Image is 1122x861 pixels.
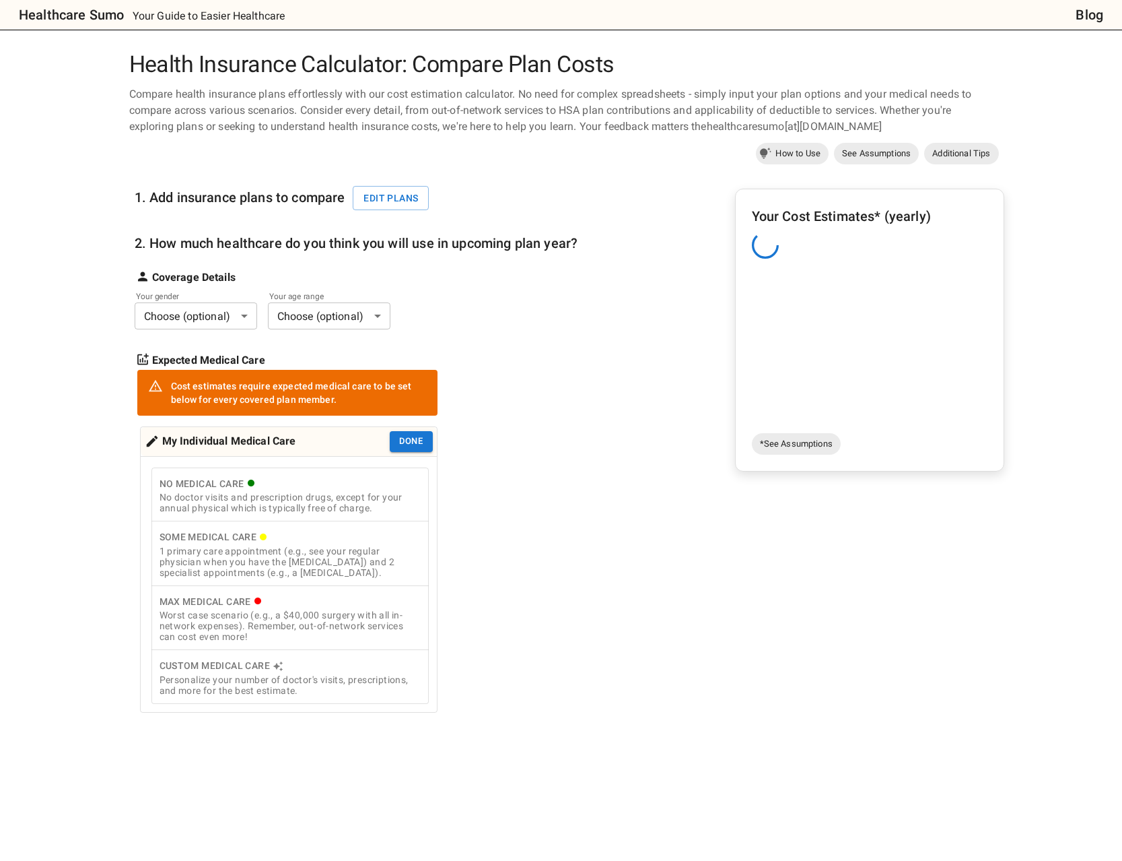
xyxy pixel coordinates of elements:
[160,492,421,513] div: No doctor visits and prescription drugs, except for your annual physical which is typically free ...
[160,658,421,674] div: Custom Medical Care
[133,8,285,24] p: Your Guide to Easier Healthcare
[390,431,433,452] button: Done
[160,476,421,492] div: No Medical Care
[160,529,421,546] div: Some Medical Care
[752,433,841,455] a: *See Assumptions
[124,51,999,78] h1: Health Insurance Calculator: Compare Plan Costs
[752,437,841,451] span: *See Assumptions
[151,468,429,704] div: cost type
[145,431,296,452] div: My Individual Medical Care
[1076,4,1103,26] a: Blog
[752,205,987,227] h6: Your Cost Estimates* (yearly)
[924,143,998,164] a: Additional Tips
[834,143,919,164] a: See Assumptions
[756,143,829,164] a: How to Use
[151,468,429,522] button: No Medical CareNo doctor visits and prescription drugs, except for your annual physical which is ...
[268,302,390,329] div: Choose (optional)
[160,546,421,578] div: 1 primary care appointment (e.g., see your regular physician when you have the [MEDICAL_DATA]) an...
[152,352,265,369] strong: Expected Medical Care
[135,302,257,329] div: Choose (optional)
[767,147,829,160] span: How to Use
[834,147,919,160] span: See Assumptions
[160,594,421,610] div: Max Medical Care
[151,585,429,651] button: Max Medical CareWorst case scenario (e.g., a $40,000 surgery with all in-network expenses). Remem...
[8,4,124,26] a: Healthcare Sumo
[135,186,437,211] h6: 1. Add insurance plans to compare
[160,610,421,642] div: Worst case scenario (e.g., a $40,000 surgery with all in-network expenses). Remember, out-of-netw...
[19,4,124,26] h6: Healthcare Sumo
[353,186,429,211] button: Edit plans
[151,521,429,586] button: Some Medical Care1 primary care appointment (e.g., see your regular physician when you have the [...
[135,232,578,254] h6: 2. How much healthcare do you think you will use in upcoming plan year?
[269,290,372,302] label: Your age range
[124,86,999,135] div: Compare health insurance plans effortlessly with our cost estimation calculator. No need for comp...
[160,674,421,696] div: Personalize your number of doctor's visits, prescriptions, and more for the best estimate.
[151,649,429,704] button: Custom Medical CarePersonalize your number of doctor's visits, prescriptions, and more for the be...
[136,290,238,302] label: Your gender
[171,374,427,412] div: Cost estimates require expected medical care to be set below for every covered plan member.
[924,147,998,160] span: Additional Tips
[152,269,236,286] strong: Coverage Details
